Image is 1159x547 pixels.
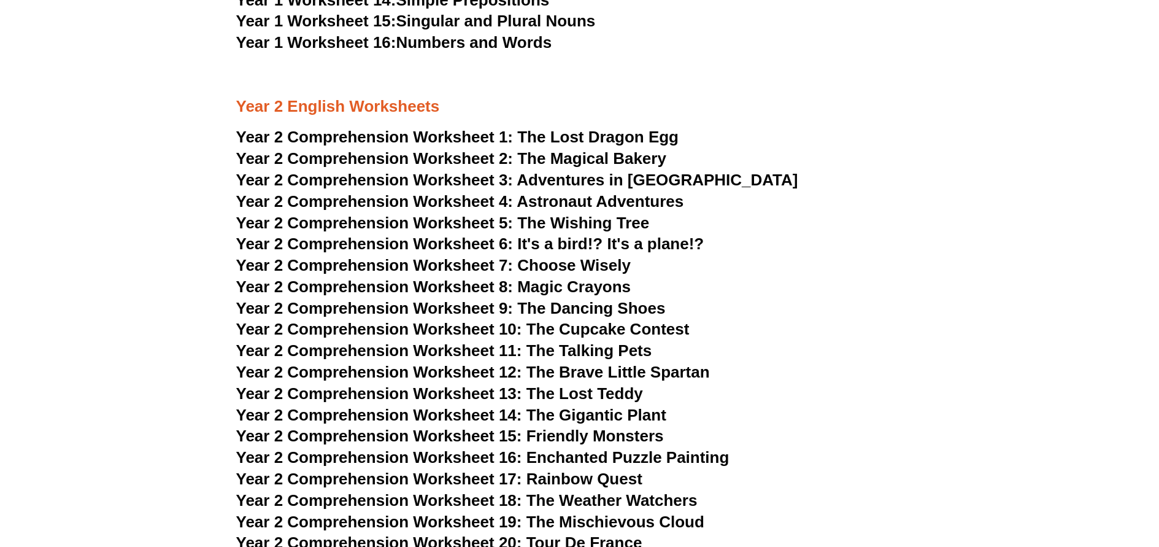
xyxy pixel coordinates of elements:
span: Year 2 Comprehension Worksheet 2: [236,149,514,168]
a: Year 1 Worksheet 15:Singular and Plural Nouns [236,12,596,30]
a: Year 2 Comprehension Worksheet 8: Magic Crayons [236,277,631,296]
span: The Wishing Tree [517,214,649,232]
span: Year 2 Comprehension Worksheet 1: [236,128,514,146]
a: Year 2 Comprehension Worksheet 15: Friendly Monsters [236,427,664,445]
iframe: Chat Widget [955,408,1159,547]
span: Year 1 Worksheet 16: [236,33,396,52]
span: Adventures in [GEOGRAPHIC_DATA] [517,171,798,189]
a: Year 2 Comprehension Worksheet 12: The Brave Little Spartan [236,363,710,381]
span: Year 2 Comprehension Worksheet 3: [236,171,514,189]
a: Year 2 Comprehension Worksheet 4: Astronaut Adventures [236,192,684,211]
span: Year 2 Comprehension Worksheet 7: [236,256,514,274]
span: Year 1 Worksheet 15: [236,12,396,30]
a: Year 2 Comprehension Worksheet 13: The Lost Teddy [236,384,643,403]
a: Year 2 Comprehension Worksheet 11: The Talking Pets [236,341,652,360]
span: Astronaut Adventures [517,192,683,211]
a: Year 2 Comprehension Worksheet 5: The Wishing Tree [236,214,650,232]
h3: Year 2 English Worksheets [236,55,923,117]
a: Year 2 Comprehension Worksheet 14: The Gigantic Plant [236,406,666,424]
a: Year 2 Comprehension Worksheet 9: The Dancing Shoes [236,299,666,317]
span: Year 2 Comprehension Worksheet 5: [236,214,514,232]
span: Choose Wisely [517,256,631,274]
a: Year 2 Comprehension Worksheet 16: Enchanted Puzzle Painting [236,448,730,467]
a: Year 2 Comprehension Worksheet 18: The Weather Watchers [236,491,698,510]
a: Year 2 Comprehension Worksheet 7: Choose Wisely [236,256,631,274]
a: Year 2 Comprehension Worksheet 3: Adventures in [GEOGRAPHIC_DATA] [236,171,798,189]
a: Year 2 Comprehension Worksheet 6: It's a bird!? It's a plane!? [236,235,704,253]
a: Year 1 Worksheet 16:Numbers and Words [236,33,552,52]
a: Year 2 Comprehension Worksheet 10: The Cupcake Contest [236,320,690,338]
span: The Magical Bakery [517,149,666,168]
span: The Lost Dragon Egg [517,128,679,146]
a: Year 2 Comprehension Worksheet 1: The Lost Dragon Egg [236,128,679,146]
a: Year 2 Comprehension Worksheet 17: Rainbow Quest [236,470,642,488]
a: Year 2 Comprehension Worksheet 19: The Mischievous Cloud [236,513,704,531]
span: Year 2 Comprehension Worksheet 4: [236,192,514,211]
a: Year 2 Comprehension Worksheet 2: The Magical Bakery [236,149,666,168]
